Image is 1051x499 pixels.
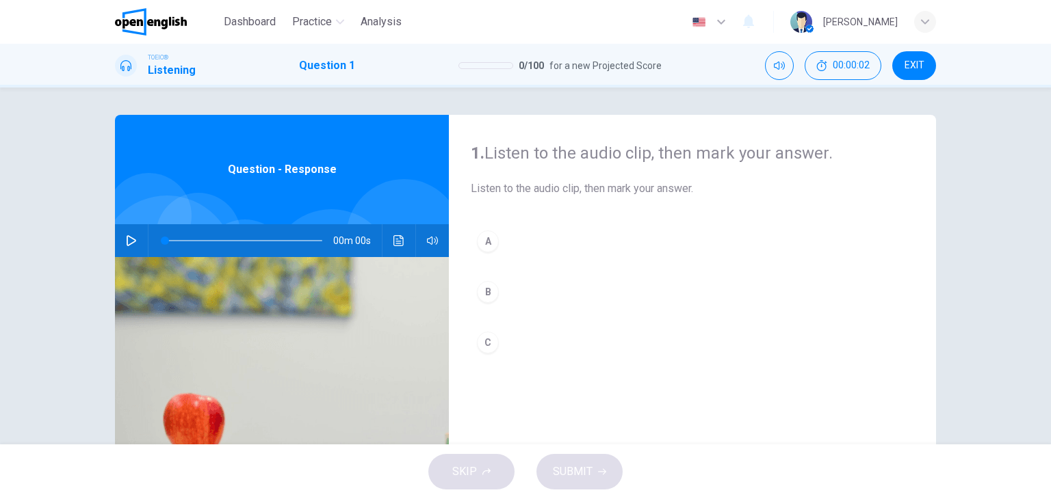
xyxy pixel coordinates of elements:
[228,161,337,178] span: Question - Response
[471,144,484,163] strong: 1.
[224,14,276,30] span: Dashboard
[519,57,544,74] span: 0 / 100
[218,10,281,34] button: Dashboard
[333,224,382,257] span: 00m 00s
[299,57,355,74] h1: Question 1
[471,275,914,309] button: B
[905,60,924,71] span: EXIT
[765,51,794,80] div: Mute
[388,224,410,257] button: Click to see the audio transcription
[471,180,914,197] span: Listen to the audio clip, then mark your answer.
[805,51,881,80] button: 00:00:02
[148,62,196,79] h1: Listening
[292,14,332,30] span: Practice
[477,332,499,353] div: C
[477,281,499,303] div: B
[805,51,881,80] div: Hide
[790,11,812,33] img: Profile picture
[471,142,914,164] h4: Listen to the audio clip, then mark your answer.
[115,8,218,36] a: OpenEnglish logo
[549,57,662,74] span: for a new Projected Score
[892,51,936,80] button: EXIT
[287,10,350,34] button: Practice
[361,14,402,30] span: Analysis
[823,14,898,30] div: [PERSON_NAME]
[355,10,407,34] button: Analysis
[477,230,499,252] div: A
[148,53,168,62] span: TOEIC®
[690,17,708,27] img: en
[115,8,187,36] img: OpenEnglish logo
[833,60,870,71] span: 00:00:02
[471,224,914,258] button: A
[471,325,914,360] button: C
